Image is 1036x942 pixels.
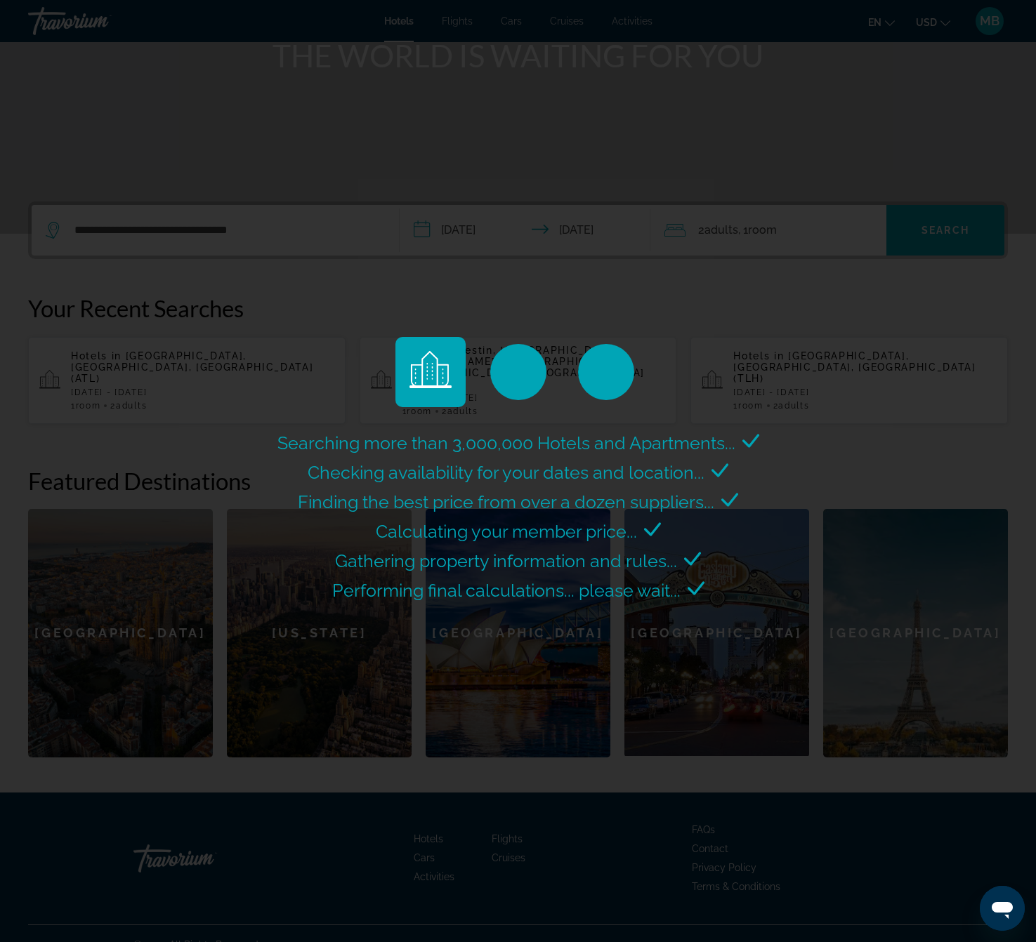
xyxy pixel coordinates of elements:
span: Gathering property information and rules... [335,550,677,571]
span: Checking availability for your dates and location... [308,462,704,483]
iframe: Button to launch messaging window [980,886,1025,931]
span: Searching more than 3,000,000 Hotels and Apartments... [277,432,735,453]
span: Finding the best price from over a dozen suppliers... [298,491,714,512]
span: Performing final calculations... please wait... [332,580,681,601]
span: Calculating your member price... [376,521,637,542]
